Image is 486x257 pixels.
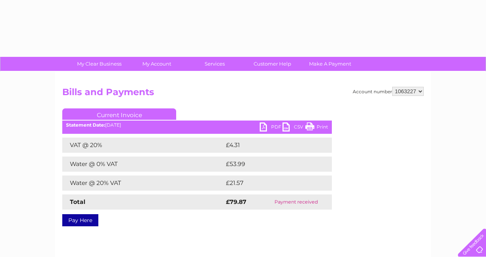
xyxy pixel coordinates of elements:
a: Services [183,57,246,71]
td: Water @ 20% VAT [62,176,224,191]
a: CSV [282,122,305,133]
a: Pay Here [62,214,98,226]
strong: £79.87 [226,198,246,205]
strong: Total [70,198,85,205]
b: Statement Date: [66,122,105,128]
a: My Account [126,57,188,71]
td: £53.99 [224,157,317,172]
h2: Bills and Payments [62,87,424,101]
a: My Clear Business [68,57,131,71]
td: Water @ 0% VAT [62,157,224,172]
td: £21.57 [224,176,316,191]
td: VAT @ 20% [62,138,224,153]
a: PDF [260,122,282,133]
td: £4.31 [224,138,313,153]
a: Make A Payment [299,57,361,71]
div: [DATE] [62,122,332,128]
a: Customer Help [241,57,304,71]
a: Current Invoice [62,108,176,120]
a: Print [305,122,328,133]
td: Payment received [261,194,332,210]
div: Account number [353,87,424,96]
